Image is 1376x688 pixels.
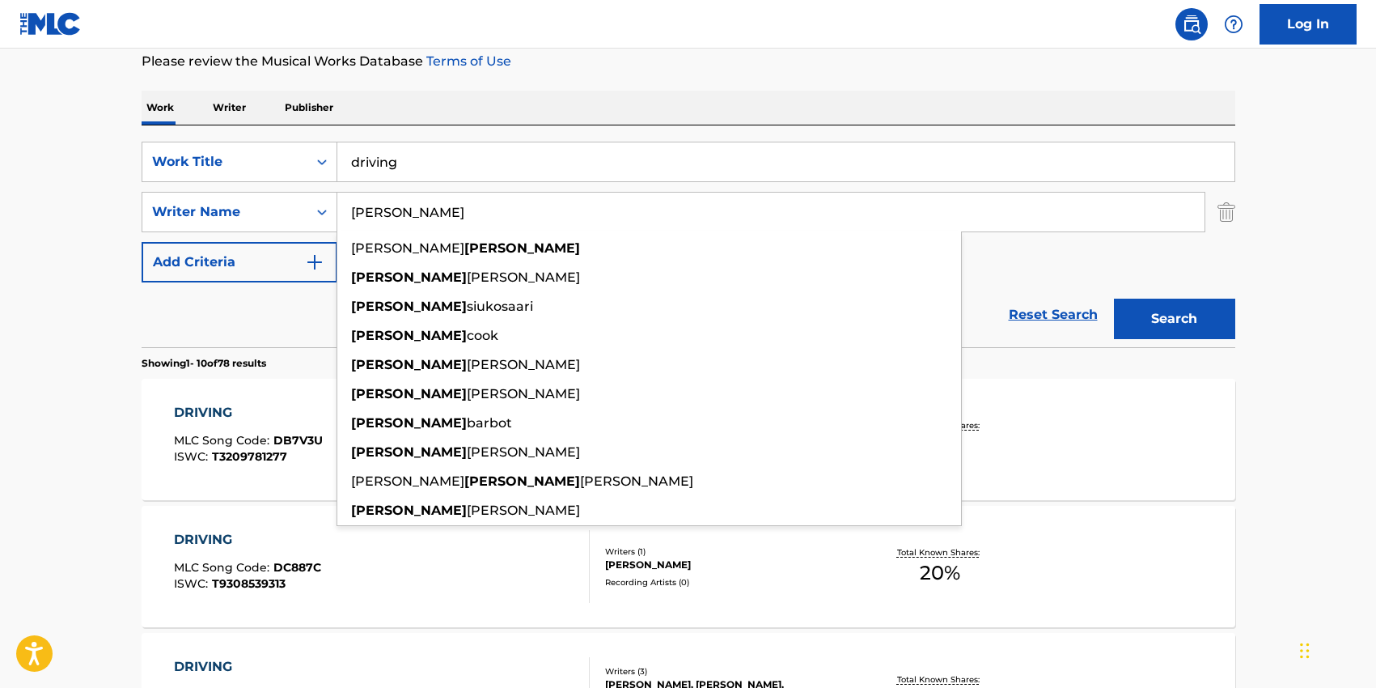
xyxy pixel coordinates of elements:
[305,253,324,272] img: 9d2ae6d4665cec9f34b9.svg
[1224,15,1243,34] img: help
[1295,610,1376,688] iframe: Chat Widget
[280,91,338,125] p: Publisher
[174,560,273,575] span: MLC Song Code :
[351,444,467,460] strong: [PERSON_NAME]
[142,242,337,282] button: Add Criteria
[174,433,273,448] span: MLC Song Code :
[1300,626,1310,675] div: Drag
[1175,8,1208,40] a: Public Search
[467,270,580,285] span: [PERSON_NAME]
[19,12,82,36] img: MLC Logo
[467,328,498,343] span: cook
[897,546,984,558] p: Total Known Shares:
[467,386,580,401] span: [PERSON_NAME]
[142,91,179,125] p: Work
[142,142,1235,347] form: Search Form
[273,560,321,575] span: DC887C
[1001,297,1106,333] a: Reset Search
[464,240,580,256] strong: [PERSON_NAME]
[174,657,321,677] div: DRIVING
[351,357,467,372] strong: [PERSON_NAME]
[1217,8,1250,40] div: Help
[142,506,1235,627] a: DRIVINGMLC Song Code:DC887CISWC:T9308539313Writers (1)[PERSON_NAME]Recording Artists (0)Total Kno...
[351,328,467,343] strong: [PERSON_NAME]
[142,356,266,371] p: Showing 1 - 10 of 78 results
[1114,299,1235,339] button: Search
[152,202,298,222] div: Writer Name
[467,357,580,372] span: [PERSON_NAME]
[605,576,849,588] div: Recording Artists ( 0 )
[423,53,511,69] a: Terms of Use
[467,503,580,518] span: [PERSON_NAME]
[1217,192,1235,232] img: Delete Criterion
[467,299,533,314] span: siukosaari
[212,449,287,464] span: T3209781277
[897,673,984,686] p: Total Known Shares:
[212,576,286,591] span: T9308539313
[152,152,298,172] div: Work Title
[174,403,323,423] div: DRIVING
[605,665,849,677] div: Writers ( 3 )
[1182,15,1201,34] img: search
[351,270,467,285] strong: [PERSON_NAME]
[467,444,580,460] span: [PERSON_NAME]
[1260,4,1357,45] a: Log In
[208,91,251,125] p: Writer
[464,474,580,489] strong: [PERSON_NAME]
[605,546,849,558] div: Writers ( 1 )
[351,386,467,401] strong: [PERSON_NAME]
[273,433,323,448] span: DB7V3U
[142,52,1235,71] p: Please review the Musical Works Database
[351,240,464,256] span: [PERSON_NAME]
[351,415,467,431] strong: [PERSON_NAME]
[174,530,321,550] div: DRIVING
[605,558,849,572] div: [PERSON_NAME]
[351,503,467,518] strong: [PERSON_NAME]
[351,474,464,489] span: [PERSON_NAME]
[351,299,467,314] strong: [PERSON_NAME]
[580,474,693,489] span: [PERSON_NAME]
[142,379,1235,500] a: DRIVINGMLC Song Code:DB7V3UISWC:T3209781277Writers (2)[PERSON_NAME] [PERSON_NAME], [PERSON_NAME]R...
[467,415,512,431] span: barbot
[174,576,212,591] span: ISWC :
[174,449,212,464] span: ISWC :
[920,558,960,588] span: 20 %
